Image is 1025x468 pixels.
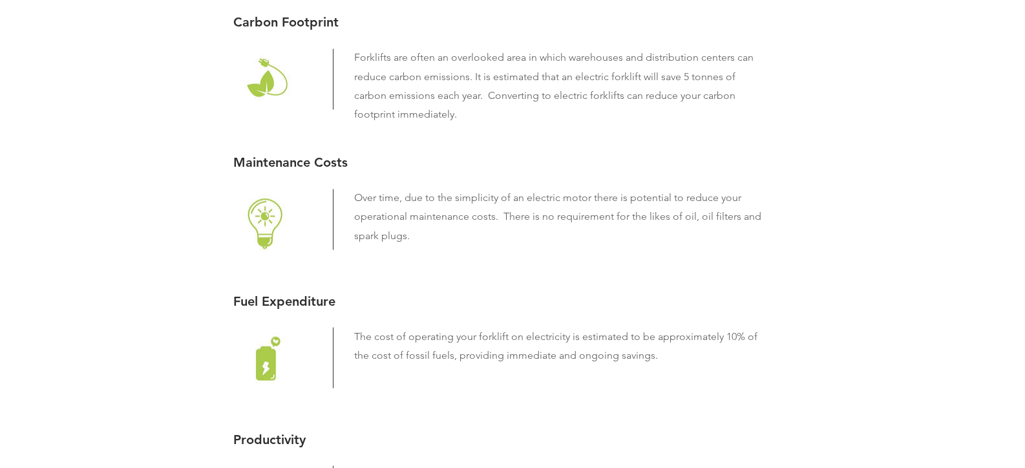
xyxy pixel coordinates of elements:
img: forklift emissions [233,327,298,392]
img: forklift carbon footprint [233,48,298,113]
img: forklift maintenance [233,189,298,253]
span: Carbon Footprint [233,14,339,30]
span: Over time, due to the simplicity of an electric motor there is potential to reduce your operation... [354,191,761,241]
span: Maintenance Costs [233,154,348,170]
span: Fuel Expenditure [233,293,335,308]
span: Productivity [233,431,306,447]
span: Forklifts are often an overlooked area in which warehouses and distribution centers can reduce ca... [354,51,754,120]
span: The cost of operating your forklift on electricity is estimated to be approximately 10% of the co... [354,330,757,361]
